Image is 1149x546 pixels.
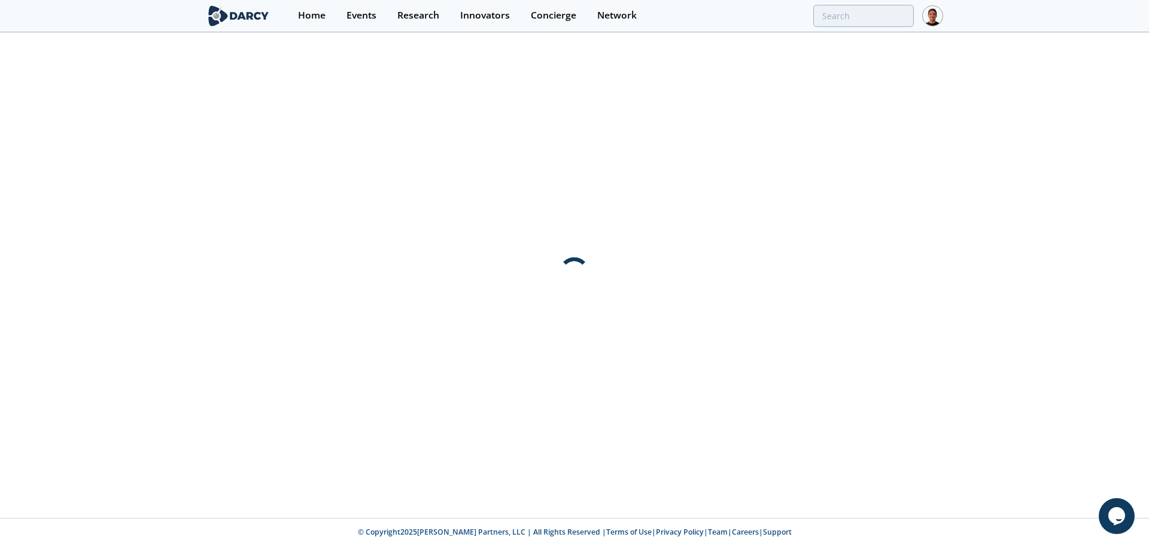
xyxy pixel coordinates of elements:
[597,11,637,20] div: Network
[732,527,759,537] a: Careers
[606,527,652,537] a: Terms of Use
[922,5,943,26] img: Profile
[656,527,704,537] a: Privacy Policy
[132,527,1017,538] p: © Copyright 2025 [PERSON_NAME] Partners, LLC | All Rights Reserved | | | | |
[531,11,576,20] div: Concierge
[1099,498,1137,534] iframe: chat widget
[206,5,271,26] img: logo-wide.svg
[460,11,510,20] div: Innovators
[763,527,792,537] a: Support
[298,11,326,20] div: Home
[813,5,914,27] input: Advanced Search
[397,11,439,20] div: Research
[708,527,728,537] a: Team
[346,11,376,20] div: Events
